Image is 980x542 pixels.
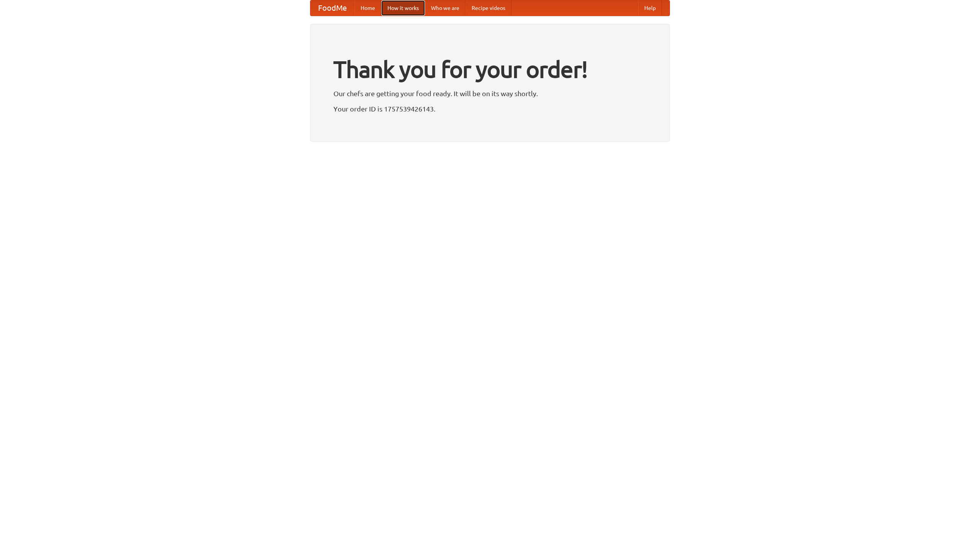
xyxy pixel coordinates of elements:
[333,51,647,88] h1: Thank you for your order!
[425,0,465,16] a: Who we are
[310,0,354,16] a: FoodMe
[333,103,647,115] p: Your order ID is 1757539426143.
[333,88,647,99] p: Our chefs are getting your food ready. It will be on its way shortly.
[638,0,662,16] a: Help
[465,0,511,16] a: Recipe videos
[354,0,381,16] a: Home
[381,0,425,16] a: How it works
